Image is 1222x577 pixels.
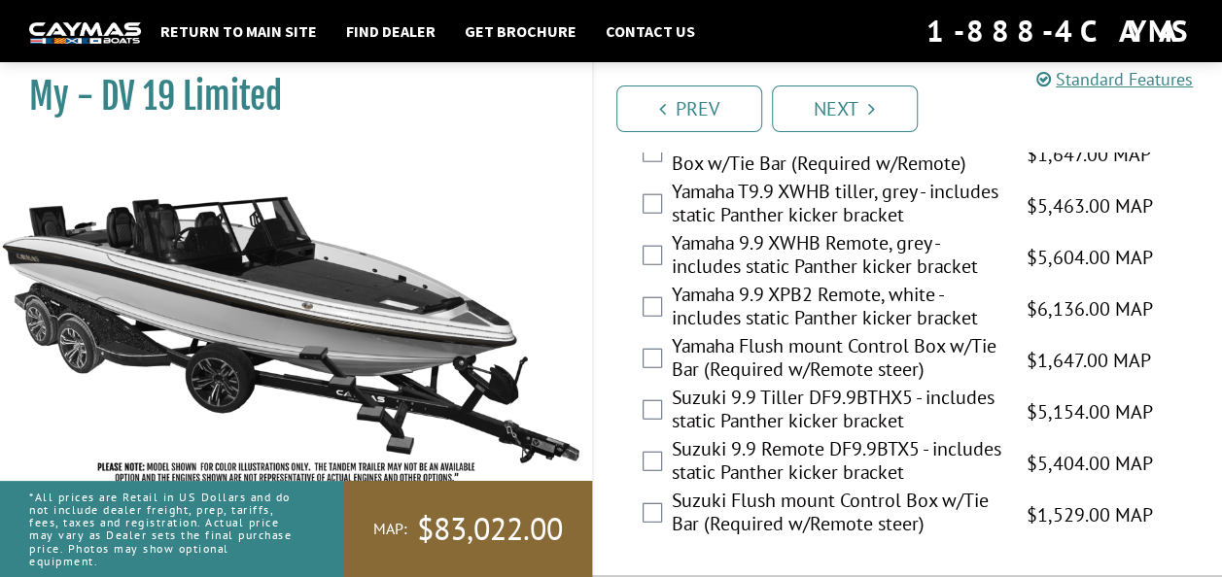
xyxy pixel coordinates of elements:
label: Yamaha 9.9 XWHB Remote, grey - includes static Panther kicker bracket [672,231,1002,283]
label: Suzuki 9.9 Tiller DF9.9BTHX5 - includes static Panther kicker bracket [672,386,1002,437]
span: $5,463.00 MAP [1026,191,1152,221]
span: $1,647.00 MAP [1026,346,1150,375]
h1: My - DV 19 Limited [29,75,543,119]
span: $1,647.00 MAP [1026,140,1150,169]
a: Contact Us [596,18,705,44]
label: Yamaha 9.9 XPB2 Remote, white - includes static Panther kicker bracket [672,283,1002,334]
label: Yamaha T9.9 XWHB tiller, grey - includes static Panther kicker bracket [672,180,1002,231]
img: white-logo-c9c8dbefe5ff5ceceb0f0178aa75bf4bb51f6bca0971e226c86eb53dfe498488.png [29,22,141,43]
a: Get Brochure [455,18,586,44]
a: Prev [616,85,762,132]
span: $1,529.00 MAP [1026,500,1152,529]
span: $6,136.00 MAP [1026,294,1152,323]
div: 1-888-4CAYMAS [926,10,1193,52]
span: $5,404.00 MAP [1026,449,1152,478]
label: Mercury Verado Steering Flush Control Box w/Tie Bar (Required w/Remote) [672,128,1002,180]
span: $83,022.00 [417,509,563,550]
label: Suzuki 9.9 Remote DF9.9BTX5 - includes static Panther kicker bracket [672,437,1002,489]
a: Next [772,85,918,132]
p: *All prices are Retail in US Dollars and do not include dealer freight, prep, tariffs, fees, taxe... [29,481,300,577]
span: $5,154.00 MAP [1026,397,1152,426]
a: Standard Features [1036,68,1193,90]
label: Suzuki Flush mount Control Box w/Tie Bar (Required w/Remote steer) [672,489,1002,540]
span: MAP: [373,519,407,539]
a: Find Dealer [336,18,445,44]
span: $5,604.00 MAP [1026,243,1152,272]
label: Yamaha Flush mount Control Box w/Tie Bar (Required w/Remote steer) [672,334,1002,386]
a: MAP:$83,022.00 [344,481,592,577]
a: Return to main site [151,18,327,44]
